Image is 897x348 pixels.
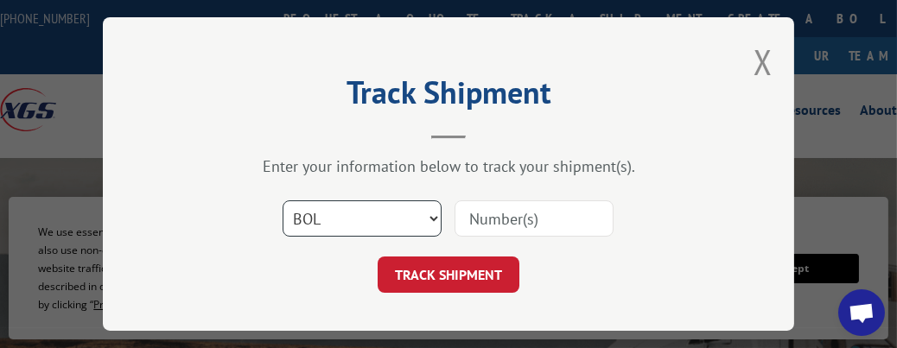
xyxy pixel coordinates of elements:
h2: Track Shipment [189,80,708,113]
button: TRACK SHIPMENT [378,256,519,293]
div: Enter your information below to track your shipment(s). [189,156,708,176]
input: Number(s) [455,200,614,237]
div: Open chat [838,289,885,336]
button: Close modal [754,39,773,85]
